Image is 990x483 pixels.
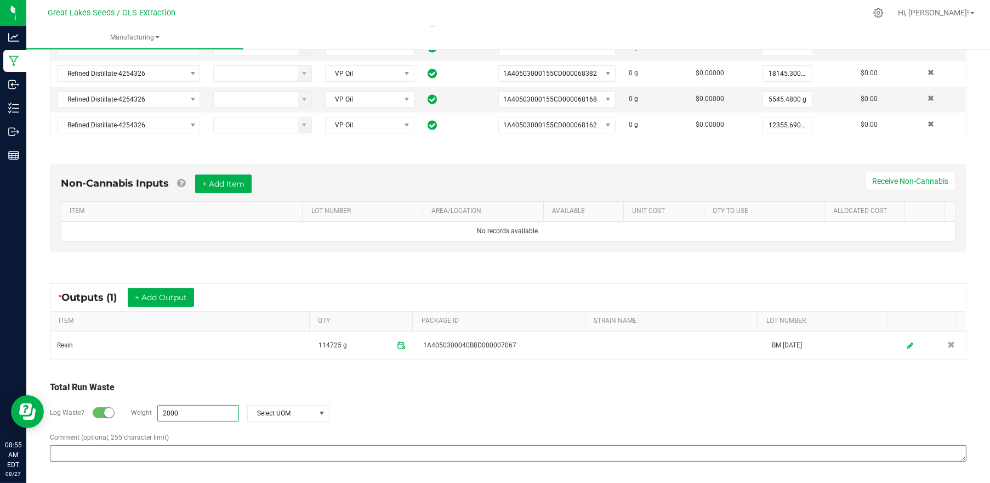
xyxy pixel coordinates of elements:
span: 1A40503000155CD000068162 [503,121,597,129]
span: g [634,121,638,128]
span: 0 [629,69,633,77]
label: Log Waste? [50,408,84,418]
button: + Add Output [128,288,194,307]
div: Manage settings [872,8,885,18]
a: AREA/LOCATIONSortable [431,207,539,216]
inline-svg: Manufacturing [8,55,19,66]
span: In Sync [428,93,437,106]
span: NO DATA FOUND [498,117,616,133]
span: Refined Distillate-4254326 [58,92,186,107]
td: No records available. [61,222,955,241]
a: LOT NUMBERSortable [311,207,419,216]
span: $0.00000 [696,121,724,128]
span: NO DATA FOUND [57,91,200,108]
a: Add Non-Cannabis items that were also consumed in the run (e.g. gloves and packaging); Also add N... [177,177,185,189]
td: Resin [50,332,312,360]
span: Manufacturing [26,33,243,42]
span: NO DATA FOUND [57,117,200,133]
span: $0.00 [861,95,878,103]
span: NO DATA FOUND [57,65,200,82]
a: Allocated CostSortable [833,207,901,216]
inline-svg: Outbound [8,126,19,137]
button: + Add Item [195,175,252,193]
span: In Sync [428,119,437,132]
a: STRAIN NAMESortable [594,317,753,325]
label: Comment (optional, 255 character limit) [50,433,169,442]
a: QTYSortable [318,317,408,325]
inline-svg: Inventory [8,103,19,114]
inline-svg: Reports [8,150,19,161]
label: Weight [131,408,152,418]
span: NO DATA FOUND [498,65,616,82]
a: Sortable [913,207,941,216]
a: LOT NUMBERSortable [766,317,883,325]
span: Hi, [PERSON_NAME]! [898,8,969,17]
a: ITEMSortable [70,207,298,216]
span: 1A4050300040B8D000007067 [423,340,516,351]
span: Refined Distillate-4254326 [58,117,186,133]
a: PACKAGE IDSortable [422,317,581,325]
span: NO DATA FOUND [498,91,616,108]
inline-svg: Analytics [8,32,19,43]
p: 08/27 [5,470,21,478]
span: Select UOM [248,406,315,421]
span: $0.00000 [696,69,724,77]
span: 0 [629,95,633,103]
iframe: Resource center [11,395,44,428]
a: ITEMSortable [59,317,305,325]
a: QTY TO USESortable [713,207,820,216]
a: Manufacturing [26,26,243,49]
span: $0.00 [861,69,878,77]
p: 08:55 AM EDT [5,440,21,470]
span: Non-Cannabis Inputs [61,177,169,189]
span: $0.00000 [696,95,724,103]
span: 1A40503000155CD000068168 [503,96,597,103]
a: Sortable [896,317,952,325]
span: g [634,69,638,77]
span: 114725 g [318,336,347,354]
a: Unit CostSortable [633,207,700,216]
span: g [634,95,638,103]
div: Total Run Waste [50,381,966,394]
span: Great Lakes Seeds / GLS Extraction [48,8,176,18]
button: Receive Non-Cannabis [865,172,955,190]
span: VP Oil [326,117,400,133]
a: AVAILABLESortable [552,207,619,216]
span: Refined Distillate-4254326 [58,66,186,81]
span: In Sync [428,67,437,80]
span: $0.00 [861,121,878,128]
inline-svg: Inbound [8,79,19,90]
span: VP Oil [326,92,400,107]
span: 1A40503000155CD000068382 [503,70,597,77]
td: BM [DATE] [765,332,896,360]
span: VP Oil [326,66,400,81]
span: Outputs (1) [61,291,128,304]
span: 0 [629,121,633,128]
